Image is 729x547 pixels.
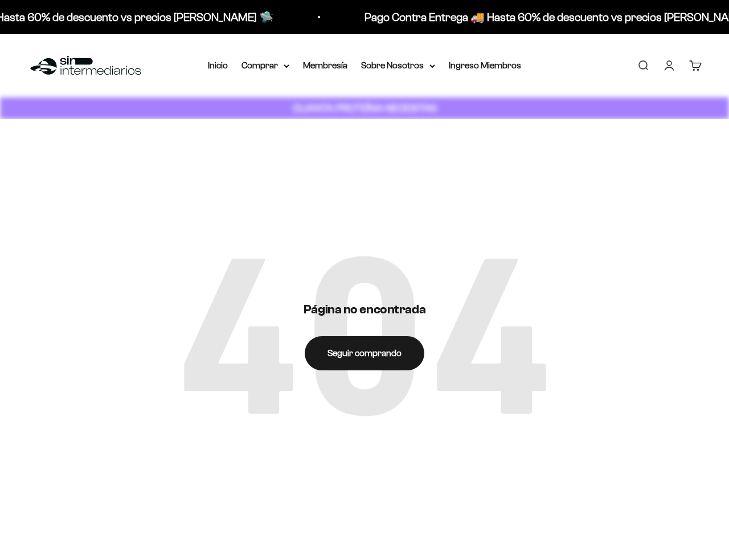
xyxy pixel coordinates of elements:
[241,58,289,73] summary: Comprar
[361,58,435,73] summary: Sobre Nosotros
[305,336,424,370] a: Seguir comprando
[293,102,437,114] strong: CUANTA PROTEÍNA NECESITAS
[449,60,521,70] a: Ingreso Miembros
[208,60,228,70] a: Inicio
[303,60,347,70] a: Membresía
